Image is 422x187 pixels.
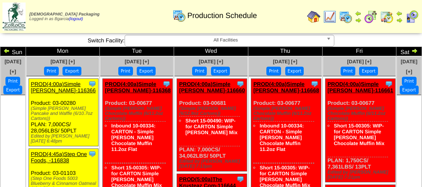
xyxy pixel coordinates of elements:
a: PROD(4:00a)Simple [PERSON_NAME]-116366 [31,81,96,93]
img: calendarprod.gif [172,9,186,22]
div: Edited by [PERSON_NAME] [DATE] 7:13pm [179,159,247,169]
button: Export [3,86,22,94]
img: Tooltip [88,80,96,88]
div: Edited by [PERSON_NAME] [DATE] 6:48pm [31,134,99,144]
a: [DATE] [+] [125,59,149,65]
a: [DATE] [+] [5,59,21,75]
a: (logout) [69,17,83,21]
button: Export [211,67,230,75]
img: arrowright.gif [396,17,403,23]
td: Thu [248,47,322,56]
a: [DATE] [+] [401,59,417,75]
img: arrowleft.gif [3,47,10,54]
td: Mon [26,47,100,56]
img: calendarprod.gif [339,10,352,23]
a: PROD(4:00a)Simple [PERSON_NAME]-116660 [179,81,245,93]
div: (Simple [PERSON_NAME] Chocolate Muffin (6/11.2oz Cartons)) [328,106,395,121]
img: arrowright.gif [355,17,362,23]
td: Sat [396,47,422,56]
a: [DATE] [+] [273,59,297,65]
div: (Simple [PERSON_NAME] Chocolate Muffin (6/11.2oz Cartons)) [105,106,172,121]
button: Export [359,67,378,75]
div: (Simple [PERSON_NAME] Pancake and Waffle (6/10.7oz Cartons)) [31,106,99,121]
button: Export [137,67,156,75]
button: Export [400,86,419,94]
a: PROD(4:45a)Step One Foods, -116838 [31,151,87,164]
td: Sun [0,47,26,56]
div: Product: 03-00677 PLAN: 1,750CS / 7,361LBS / 13PLT [325,79,395,182]
button: Print [341,67,355,75]
button: Print [192,67,207,75]
div: (Simple [PERSON_NAME] (6/12.9oz Cartons)) [179,106,247,116]
img: calendarblend.gif [364,10,378,23]
span: All Facilities [128,35,323,45]
a: PROD(4:00a)Simple [PERSON_NAME]-116368 [105,81,171,93]
td: Fri [322,47,396,56]
a: PROD(4:00a)Simple [PERSON_NAME]-116661 [328,81,393,93]
img: Tooltip [162,80,171,88]
div: Product: 03-00280 PLAN: 7,000CS / 28,056LBS / 50PLT [29,79,99,146]
img: Tooltip [310,80,319,88]
button: Export [63,67,81,75]
a: [DATE] [+] [50,59,75,65]
img: Tooltip [88,150,96,158]
a: PROD(4:00a)Simple [PERSON_NAME]-116668 [253,81,319,93]
img: arrowright.gif [411,47,418,54]
a: [DATE] [+] [347,59,372,65]
td: Tue [100,47,174,56]
div: (Simple [PERSON_NAME] Chocolate Muffin (6/11.2oz Cartons)) [253,106,321,121]
span: Logged in as Bgarcia [29,12,99,21]
a: Short 15-00490: WIP- for CARTON Simple [PERSON_NAME] Mix [185,118,237,135]
span: Production Schedule [188,11,257,20]
img: arrowleft.gif [355,10,362,17]
a: Short 15-00305: WIP- for CARTON Simple [PERSON_NAME] Chocolate Muffin Mix [334,123,385,146]
button: Print [266,67,281,75]
div: Product: 03-00681 PLAN: 7,000CS / 34,062LBS / 50PLT [177,79,247,171]
button: Print [44,67,59,75]
a: Inbound 10-00334: CARTON - Simple [PERSON_NAME] Chocolate Muffin 11.2oz Flat [260,123,304,152]
img: arrowleft.gif [396,10,403,17]
img: Tooltip [236,80,245,88]
a: Inbound 10-00334: CARTON - Simple [PERSON_NAME] Chocolate Muffin 11.2oz Flat [111,123,155,152]
a: [DATE] [+] [199,59,223,65]
img: zoroco-logo-small.webp [3,3,26,31]
img: Tooltip [236,175,245,183]
div: Edited by [PERSON_NAME] [DATE] 7:21pm [328,170,395,180]
span: [DEMOGRAPHIC_DATA] Packaging [29,12,99,17]
img: Tooltip [385,80,393,88]
button: Print [5,77,20,86]
img: calendarinout.gif [380,10,393,23]
button: Print [118,67,133,75]
button: Export [285,67,304,75]
button: Print [402,77,417,86]
img: calendarcustomer.gif [405,10,419,23]
td: Wed [174,47,248,56]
